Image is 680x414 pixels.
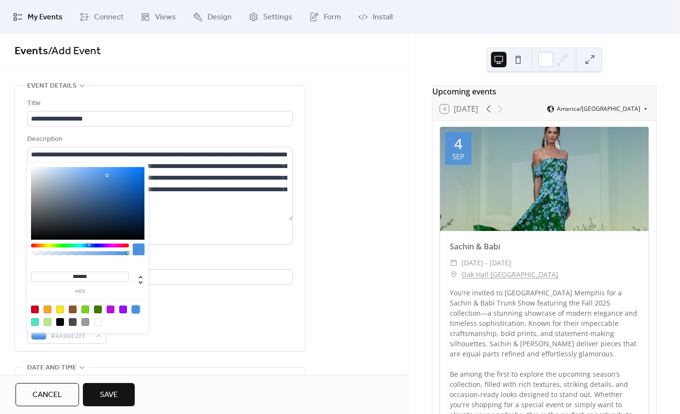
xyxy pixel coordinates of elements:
[132,306,140,313] div: #4A90E2
[155,12,176,23] span: Views
[302,4,348,30] a: Form
[454,137,462,151] div: 4
[48,41,101,62] span: / Add Event
[27,98,291,109] div: Title
[31,306,39,313] div: #D0021B
[373,12,393,23] span: Install
[15,41,48,62] a: Events
[450,257,458,269] div: ​
[16,383,79,406] button: Cancel
[44,318,51,326] div: #B8E986
[461,257,511,269] span: [DATE] - [DATE]
[94,306,102,313] div: #417505
[461,269,558,280] a: Oak Hall [GEOGRAPHIC_DATA]
[440,241,648,252] div: Sachin & Babi
[81,318,89,326] div: #9B9B9B
[69,306,77,313] div: #8B572A
[32,389,62,401] span: Cancel
[50,331,91,342] span: #4A90E2FF
[324,12,341,23] span: Form
[133,4,183,30] a: Views
[94,12,124,23] span: Connect
[27,362,77,374] span: Date and time
[94,318,102,326] div: #FFFFFF
[119,306,127,313] div: #9013FE
[452,153,464,160] div: Sep
[56,306,64,313] div: #F8E71C
[44,306,51,313] div: #F5A623
[432,86,656,97] div: Upcoming events
[450,269,458,280] div: ​
[27,134,291,145] div: Description
[351,4,400,30] a: Install
[83,383,135,406] button: Save
[263,12,292,23] span: Settings
[31,318,39,326] div: #50E3C2
[6,4,70,30] a: My Events
[27,256,291,268] div: Location
[186,4,239,30] a: Design
[27,80,77,92] span: Event details
[56,318,64,326] div: #000000
[107,306,114,313] div: #BD10E0
[72,4,131,30] a: Connect
[81,306,89,313] div: #7ED321
[69,318,77,326] div: #4A4A4A
[557,106,640,112] span: America/[GEOGRAPHIC_DATA]
[31,289,129,294] label: hex
[241,4,300,30] a: Settings
[100,389,118,401] span: Save
[207,12,232,23] span: Design
[28,12,63,23] span: My Events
